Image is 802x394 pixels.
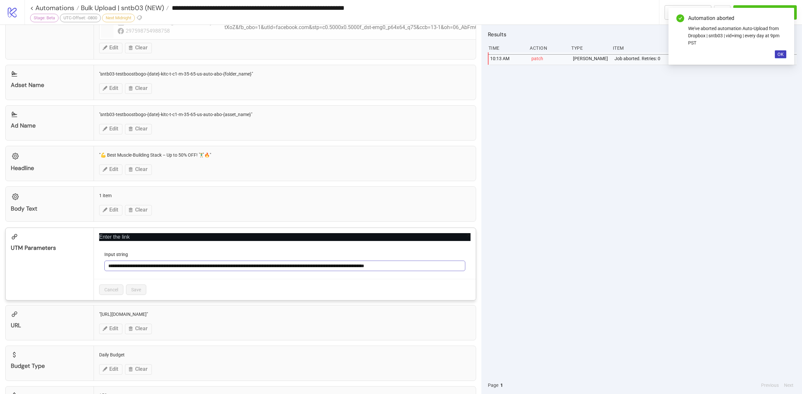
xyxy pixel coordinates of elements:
[104,251,132,258] label: Input string
[30,14,59,22] div: Stage: Beta
[99,284,123,295] button: Cancel
[30,5,79,11] a: < Automations
[498,382,505,389] button: 1
[759,382,781,389] button: Previous
[490,52,526,65] div: 10:13 AM
[99,233,471,241] p: Enter the link
[104,261,465,271] input: Input string
[775,50,786,58] button: OK
[777,52,784,57] span: OK
[572,52,609,65] div: [PERSON_NAME]
[102,14,135,22] div: Next Midnight
[665,5,712,20] button: To Builder
[529,42,566,54] div: Action
[126,284,146,295] button: Save
[79,5,169,11] a: Bulk Upload | sntb03 (NEW)
[488,42,525,54] div: Time
[60,14,101,22] div: UTC-Offset: -0800
[531,52,568,65] div: patch
[79,4,164,12] span: Bulk Upload | sntb03 (NEW)
[714,5,731,20] button: ...
[11,244,88,252] div: UTM parameters
[688,25,786,46] div: We've aborted automation Auto-Upload from Dropbox | sntb03 | vid+img | every day at 9pm PST
[733,5,797,20] button: Run Automation
[488,382,498,389] span: Page
[488,30,797,39] h2: Results
[782,382,795,389] button: Next
[688,14,786,22] div: Automation aborted
[612,42,797,54] div: Item
[571,42,608,54] div: Type
[466,233,471,237] span: close
[676,14,684,22] span: check-circle
[614,52,798,65] div: Job aborted. Retries: 0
